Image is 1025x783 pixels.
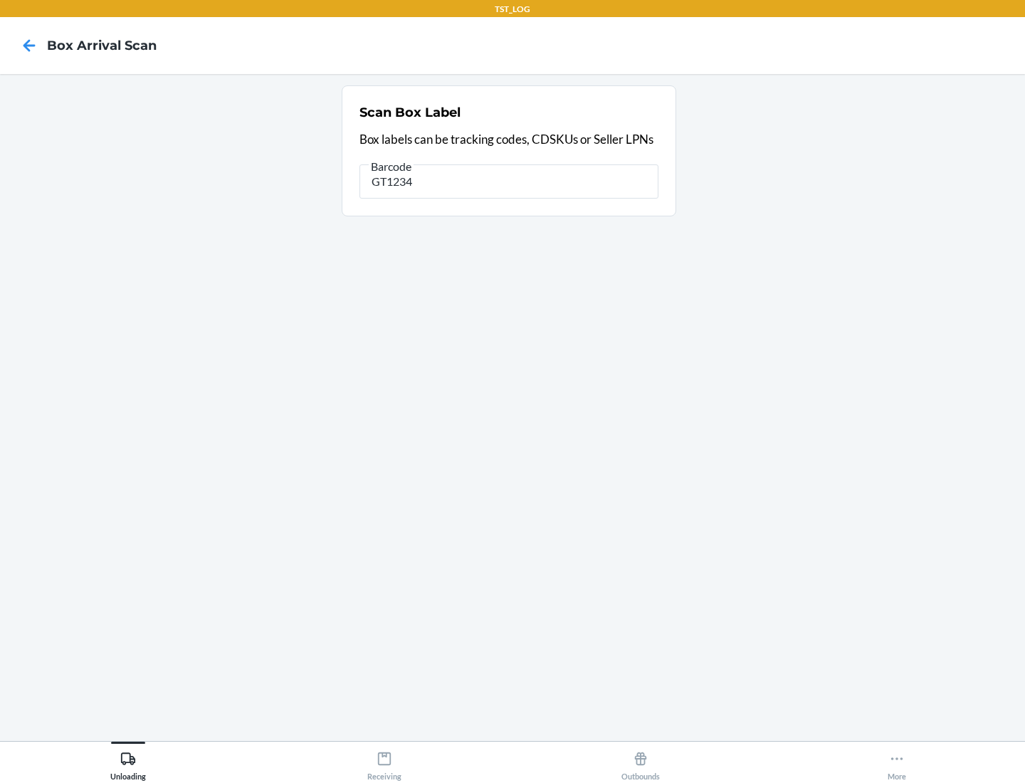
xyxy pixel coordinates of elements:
[621,745,660,781] div: Outbounds
[110,745,146,781] div: Unloading
[47,36,157,55] h4: Box Arrival Scan
[512,742,769,781] button: Outbounds
[359,103,461,122] h2: Scan Box Label
[888,745,906,781] div: More
[369,159,414,174] span: Barcode
[359,130,658,149] p: Box labels can be tracking codes, CDSKUs or Seller LPNs
[495,3,530,16] p: TST_LOG
[769,742,1025,781] button: More
[367,745,401,781] div: Receiving
[359,164,658,199] input: Barcode
[256,742,512,781] button: Receiving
